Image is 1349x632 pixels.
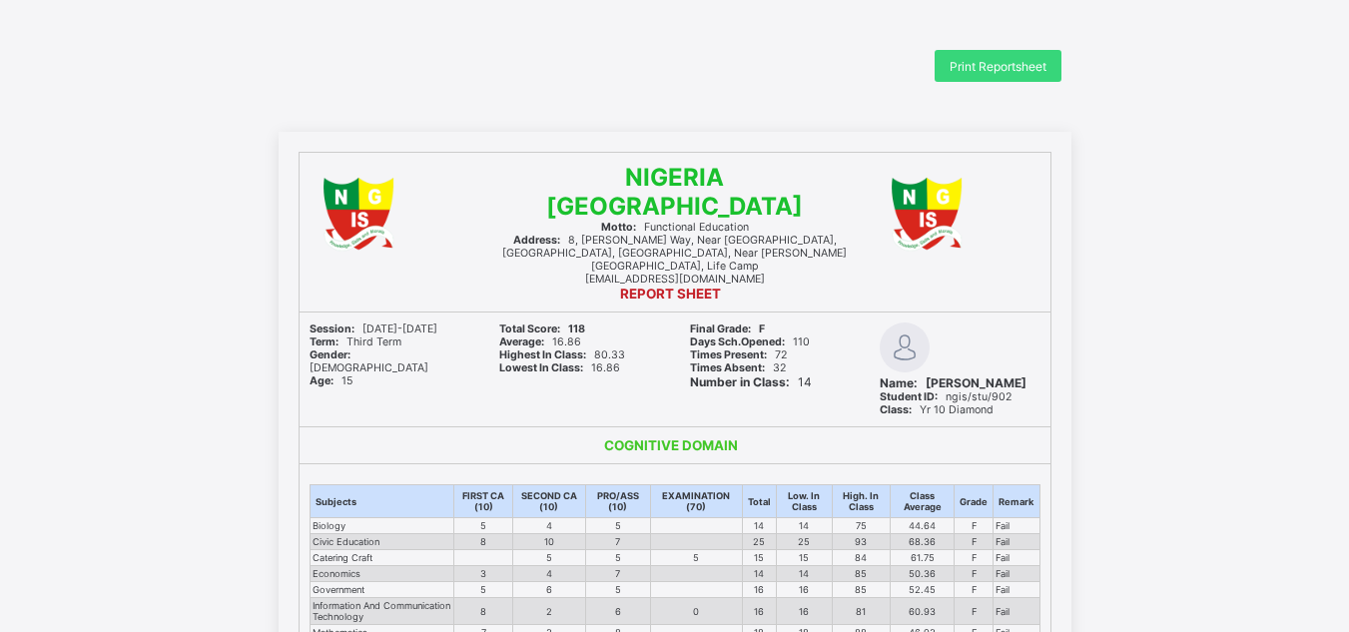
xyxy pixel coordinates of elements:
td: 14 [742,518,776,534]
th: Class Average [890,485,955,518]
b: COGNITIVE DOMAIN [604,437,738,453]
td: 6 [513,582,586,598]
span: [DEMOGRAPHIC_DATA] [310,348,428,374]
b: Total Score: [499,322,560,335]
td: Fail [994,534,1039,550]
td: Information And Communication Technology [310,598,454,625]
span: ngis/stu/902 [880,390,1012,403]
td: 60.93 [890,598,955,625]
td: 93 [832,534,890,550]
td: 6 [585,598,650,625]
b: Student ID: [880,390,938,403]
td: 5 [585,582,650,598]
td: 14 [776,566,832,582]
td: 85 [832,566,890,582]
th: EXAMINATION (70) [650,485,742,518]
b: Address: [513,234,560,247]
td: 85 [832,582,890,598]
td: F [955,550,994,566]
td: Economics [310,566,454,582]
td: 0 [650,598,742,625]
th: High. In Class [832,485,890,518]
b: Highest In Class: [499,348,586,361]
td: 8 [454,598,513,625]
td: 10 [513,534,586,550]
td: 25 [742,534,776,550]
th: SECOND CA (10) [513,485,586,518]
b: Times Present: [690,348,767,361]
span: 80.33 [499,348,625,361]
td: 16 [742,582,776,598]
td: Government [310,582,454,598]
td: 52.45 [890,582,955,598]
td: 5 [454,582,513,598]
b: Average: [499,335,544,348]
td: 5 [650,550,742,566]
td: Biology [310,518,454,534]
th: Remark [994,485,1039,518]
span: [PERSON_NAME] [880,375,1026,390]
td: 4 [513,566,586,582]
span: 14 [690,374,812,389]
td: Fail [994,518,1039,534]
span: 118 [499,322,585,335]
span: 15 [310,374,352,387]
th: Subjects [310,485,454,518]
b: Name: [880,375,918,390]
td: 16 [776,582,832,598]
td: 2 [513,598,586,625]
td: 14 [776,518,832,534]
td: 3 [454,566,513,582]
td: 15 [742,550,776,566]
td: F [955,534,994,550]
td: Fail [994,566,1039,582]
b: Days Sch.Opened: [690,335,785,348]
td: 5 [585,518,650,534]
td: F [955,598,994,625]
span: 32 [690,361,786,374]
th: Total [742,485,776,518]
td: 50.36 [890,566,955,582]
td: 25 [776,534,832,550]
b: Class: [880,403,912,416]
td: 7 [585,534,650,550]
td: Fail [994,582,1039,598]
td: Catering Craft [310,550,454,566]
td: F [955,566,994,582]
span: 72 [690,348,787,361]
b: Session: [310,322,354,335]
th: Low. In Class [776,485,832,518]
b: Lowest In Class: [499,361,583,374]
span: Functional Education [601,221,749,234]
th: FIRST CA (10) [454,485,513,518]
td: 5 [585,550,650,566]
span: [DATE]-[DATE] [310,322,437,335]
td: F [955,518,994,534]
span: 8, [PERSON_NAME] Way, Near [GEOGRAPHIC_DATA], [GEOGRAPHIC_DATA], [GEOGRAPHIC_DATA], Near [PERSON_... [502,234,847,273]
td: Civic Education [310,534,454,550]
span: NIGERIA [GEOGRAPHIC_DATA] [546,163,803,221]
b: Final Grade: [690,322,751,335]
span: 16.86 [499,335,581,348]
span: Yr 10 Diamond [880,403,994,416]
span: [EMAIL_ADDRESS][DOMAIN_NAME] [585,273,765,286]
td: 7 [585,566,650,582]
td: 15 [776,550,832,566]
b: REPORT SHEET [620,286,721,302]
b: Age: [310,374,334,387]
td: 5 [513,550,586,566]
td: 75 [832,518,890,534]
span: Print Reportsheet [950,59,1046,74]
b: Number in Class: [690,374,790,389]
td: 61.75 [890,550,955,566]
td: 4 [513,518,586,534]
td: 14 [742,566,776,582]
td: 68.36 [890,534,955,550]
b: Motto: [601,221,636,234]
td: 5 [454,518,513,534]
span: F [690,322,765,335]
td: 16 [742,598,776,625]
td: Fail [994,550,1039,566]
td: 84 [832,550,890,566]
b: Gender: [310,348,350,361]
